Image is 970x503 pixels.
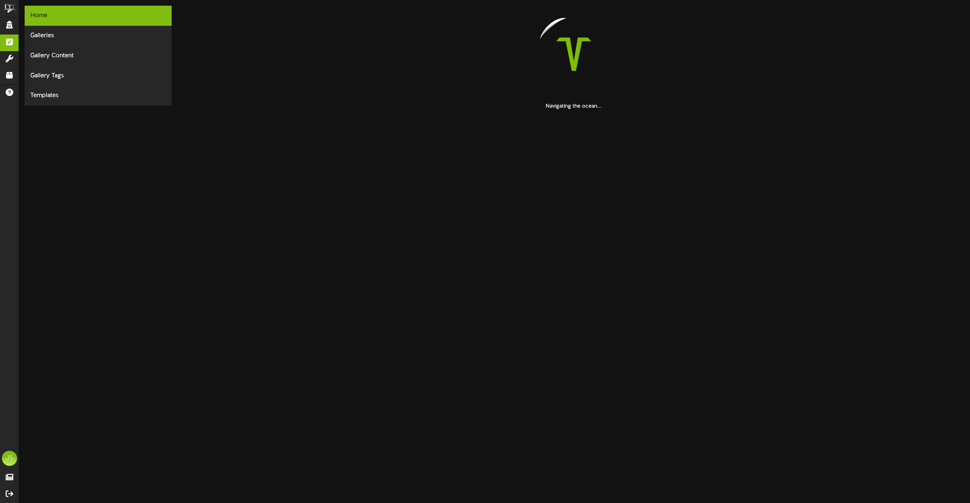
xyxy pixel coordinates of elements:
[546,103,602,109] strong: Navigating the ocean...
[2,451,17,466] div: JS
[25,6,172,26] div: Home
[525,6,622,103] img: loading-spinner-2.png
[25,66,172,86] div: Gallery Tags
[25,46,172,66] div: Gallery Content
[25,26,172,46] div: Galleries
[25,86,172,106] div: Templates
